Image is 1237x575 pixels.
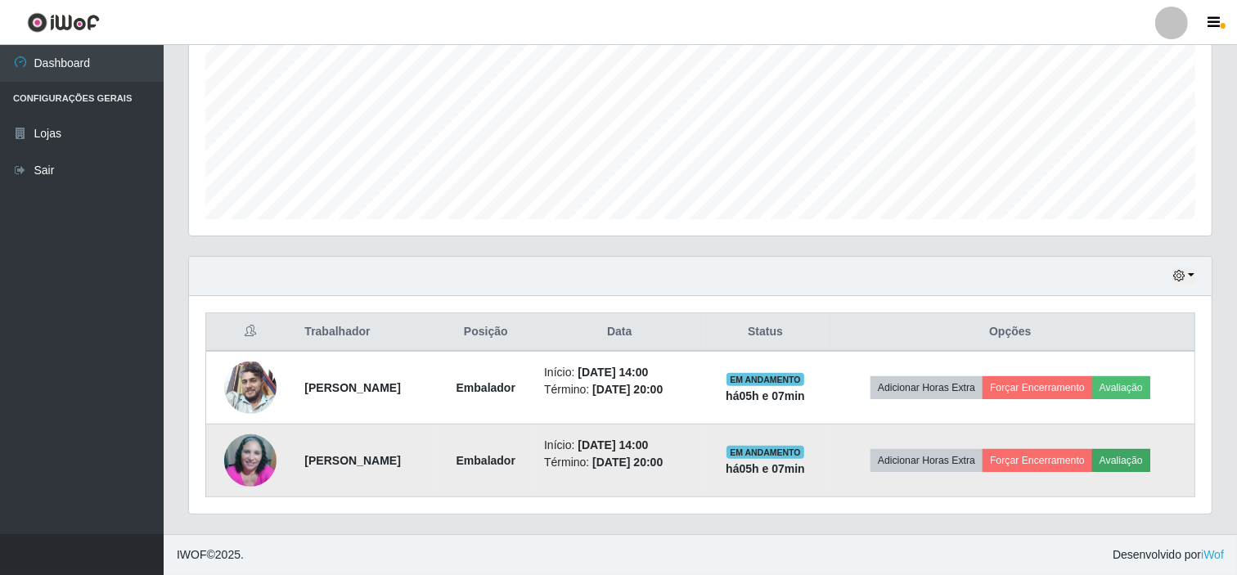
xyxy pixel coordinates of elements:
[177,546,244,564] span: © 2025 .
[224,414,277,507] img: 1694357568075.jpeg
[224,362,277,414] img: 1646132801088.jpeg
[592,383,663,396] time: [DATE] 20:00
[544,381,695,398] li: Término:
[1092,449,1150,472] button: Avaliação
[726,462,805,475] strong: há 05 h e 07 min
[578,366,648,379] time: [DATE] 14:00
[726,446,804,459] span: EM ANDAMENTO
[592,456,663,469] time: [DATE] 20:00
[983,376,1092,399] button: Forçar Encerramento
[726,373,804,386] span: EM ANDAMENTO
[1201,548,1224,561] a: iWof
[544,364,695,381] li: Início:
[304,381,400,394] strong: [PERSON_NAME]
[578,438,648,451] time: [DATE] 14:00
[870,376,983,399] button: Adicionar Horas Extra
[544,437,695,454] li: Início:
[304,454,400,467] strong: [PERSON_NAME]
[534,313,704,352] th: Data
[1113,546,1224,564] span: Desenvolvido por
[726,389,805,402] strong: há 05 h e 07 min
[983,449,1092,472] button: Forçar Encerramento
[457,381,515,394] strong: Embalador
[27,12,100,33] img: CoreUI Logo
[438,313,535,352] th: Posição
[457,454,515,467] strong: Embalador
[704,313,825,352] th: Status
[544,454,695,471] li: Término:
[295,313,437,352] th: Trabalhador
[870,449,983,472] button: Adicionar Horas Extra
[826,313,1195,352] th: Opções
[1092,376,1150,399] button: Avaliação
[177,548,207,561] span: IWOF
